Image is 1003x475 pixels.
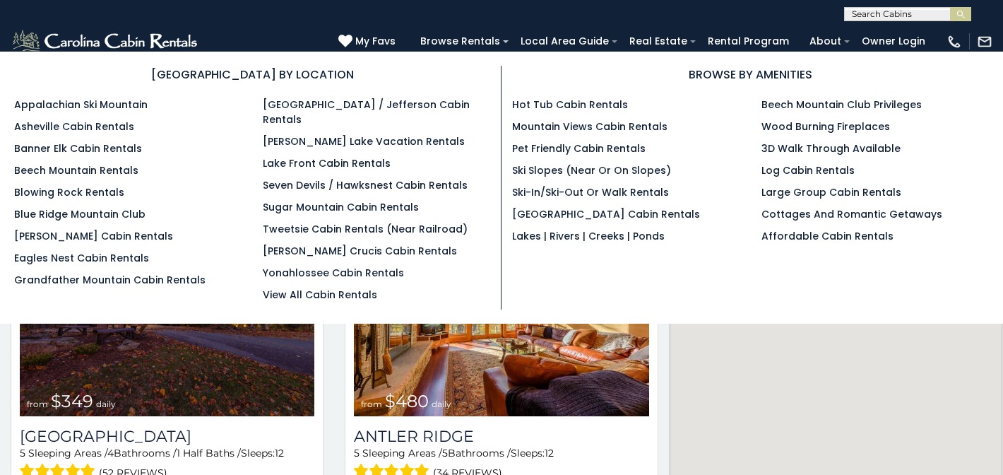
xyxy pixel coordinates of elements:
[761,207,942,221] a: Cottages and Romantic Getaways
[355,34,396,49] span: My Favs
[263,266,404,280] a: Yonahlossee Cabin Rentals
[14,66,490,83] h3: [GEOGRAPHIC_DATA] BY LOCATION
[263,244,457,258] a: [PERSON_NAME] Crucis Cabin Rentals
[622,30,694,52] a: Real Estate
[338,34,399,49] a: My Favs
[14,273,206,287] a: Grandfather Mountain Cabin Rentals
[263,288,377,302] a: View All Cabin Rentals
[761,98,922,112] a: Beech Mountain Club Privileges
[385,391,429,411] span: $480
[855,30,932,52] a: Owner Login
[14,251,149,265] a: Eagles Nest Cabin Rentals
[27,399,48,409] span: from
[20,427,314,446] h3: Diamond Creek Lodge
[14,163,138,177] a: Beech Mountain Rentals
[512,229,665,243] a: Lakes | Rivers | Creeks | Ponds
[14,207,146,221] a: Blue Ridge Mountain Club
[20,427,314,446] a: [GEOGRAPHIC_DATA]
[432,399,451,409] span: daily
[354,427,648,446] a: Antler Ridge
[761,229,894,243] a: Affordable Cabin Rentals
[512,66,989,83] h3: BROWSE BY AMENITIES
[263,156,391,170] a: Lake Front Cabin Rentals
[413,30,507,52] a: Browse Rentals
[263,134,465,148] a: [PERSON_NAME] Lake Vacation Rentals
[701,30,796,52] a: Rental Program
[761,185,901,199] a: Large Group Cabin Rentals
[107,447,114,459] span: 4
[802,30,848,52] a: About
[51,391,93,411] span: $349
[96,399,116,409] span: daily
[354,447,360,459] span: 5
[263,98,470,127] a: [GEOGRAPHIC_DATA] / Jefferson Cabin Rentals
[512,185,669,199] a: Ski-in/Ski-Out or Walk Rentals
[512,119,667,134] a: Mountain Views Cabin Rentals
[263,200,419,214] a: Sugar Mountain Cabin Rentals
[514,30,616,52] a: Local Area Guide
[512,207,700,221] a: [GEOGRAPHIC_DATA] Cabin Rentals
[11,28,201,56] img: White-1-2.png
[761,141,901,156] a: 3D Walk Through Available
[361,399,382,409] span: from
[14,119,134,134] a: Asheville Cabin Rentals
[977,34,992,49] img: mail-regular-white.png
[761,163,855,177] a: Log Cabin Rentals
[177,447,241,459] span: 1 Half Baths /
[275,447,284,459] span: 12
[263,178,468,192] a: Seven Devils / Hawksnest Cabin Rentals
[14,185,124,199] a: Blowing Rock Rentals
[761,119,890,134] a: Wood Burning Fireplaces
[512,141,646,156] a: Pet Friendly Cabin Rentals
[14,98,148,112] a: Appalachian Ski Mountain
[263,222,468,236] a: Tweetsie Cabin Rentals (Near Railroad)
[14,141,142,156] a: Banner Elk Cabin Rentals
[14,229,173,243] a: [PERSON_NAME] Cabin Rentals
[512,98,628,112] a: Hot Tub Cabin Rentals
[20,447,25,459] span: 5
[946,34,962,49] img: phone-regular-white.png
[512,163,671,177] a: Ski Slopes (Near or On Slopes)
[545,447,554,459] span: 12
[442,447,448,459] span: 5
